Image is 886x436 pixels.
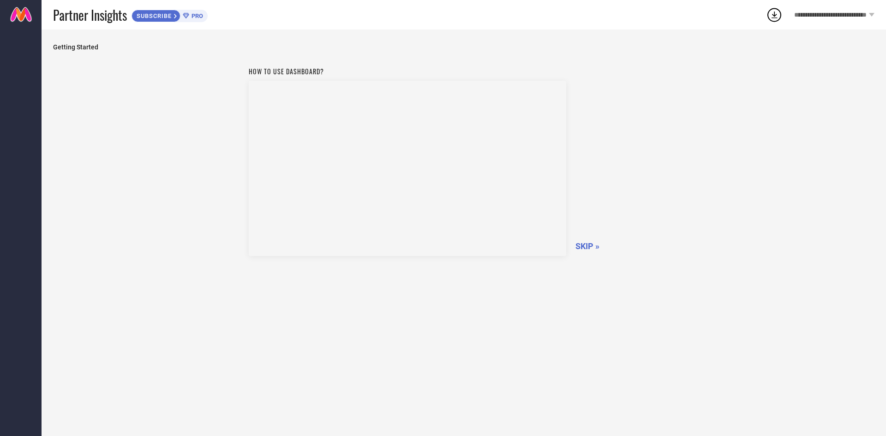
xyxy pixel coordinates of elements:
[249,81,566,256] iframe: YouTube video player
[132,7,208,22] a: SUBSCRIBEPRO
[575,241,599,251] span: SKIP »
[132,12,174,19] span: SUBSCRIBE
[766,6,783,23] div: Open download list
[249,66,566,76] h1: How to use dashboard?
[189,12,203,19] span: PRO
[53,43,874,51] span: Getting Started
[53,6,127,24] span: Partner Insights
